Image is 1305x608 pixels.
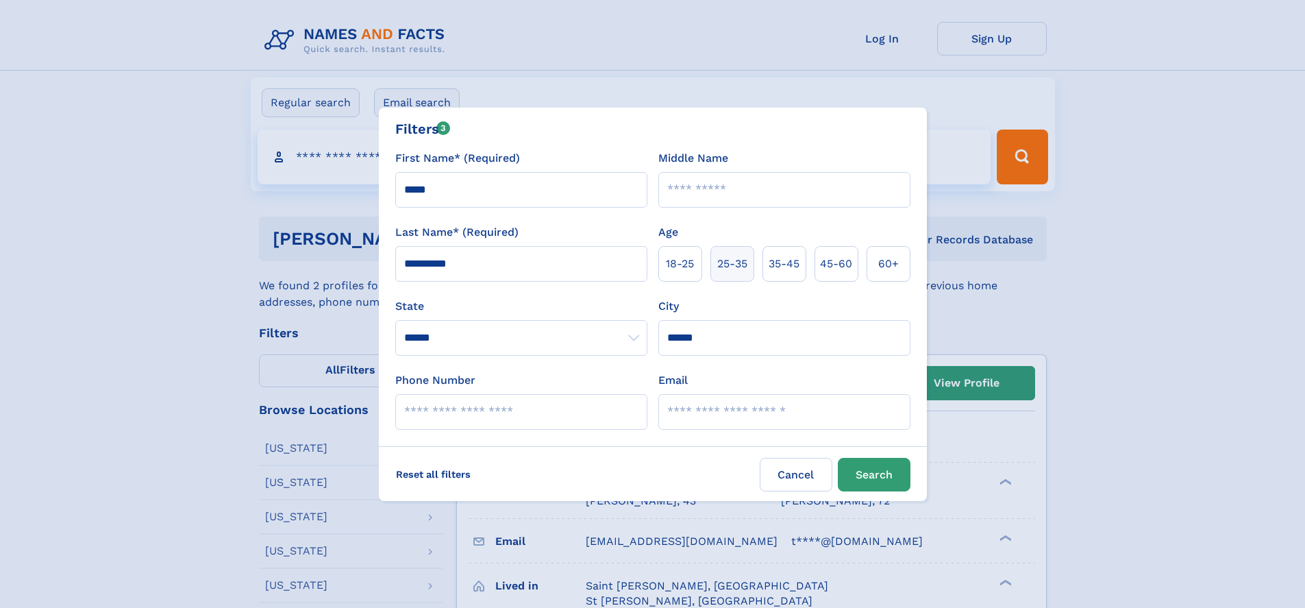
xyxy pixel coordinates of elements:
span: 45‑60 [820,256,852,272]
span: 60+ [878,256,899,272]
span: 35‑45 [769,256,799,272]
label: Phone Number [395,372,475,389]
button: Search [838,458,910,491]
label: Email [658,372,688,389]
span: 25‑35 [717,256,747,272]
label: Middle Name [658,150,728,167]
label: Age [658,224,678,241]
div: Filters [395,119,451,139]
label: State [395,298,647,315]
label: City [658,298,679,315]
span: 18‑25 [666,256,694,272]
label: Reset all filters [387,458,480,491]
label: First Name* (Required) [395,150,520,167]
label: Cancel [760,458,832,491]
label: Last Name* (Required) [395,224,519,241]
